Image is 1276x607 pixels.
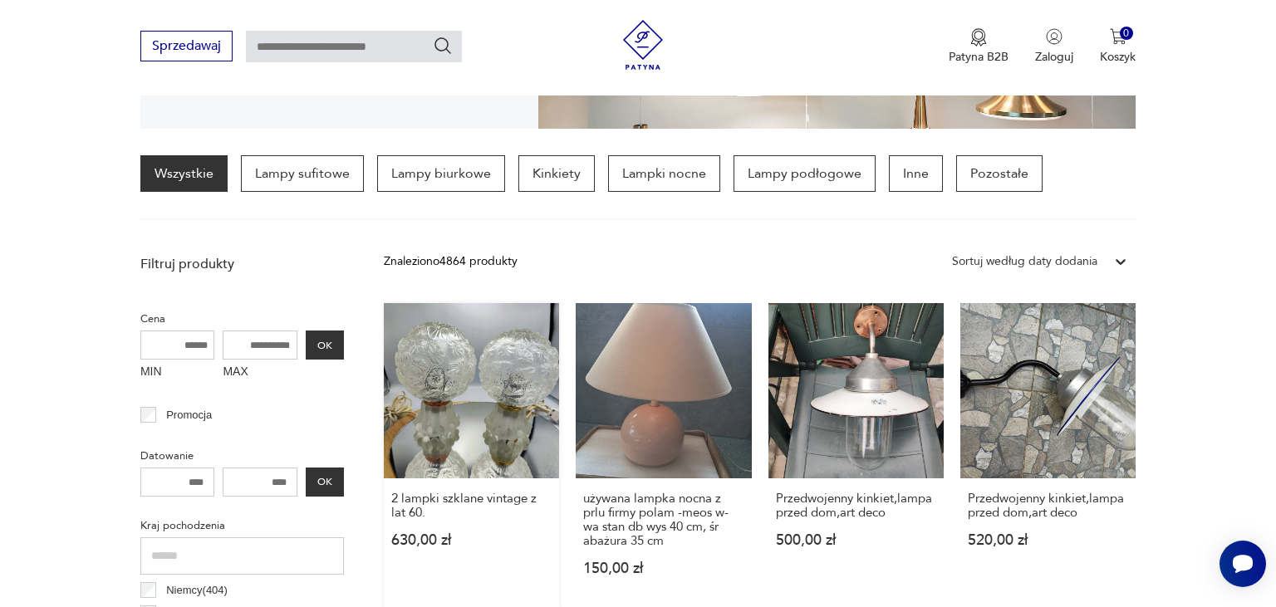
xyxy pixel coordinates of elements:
button: 0Koszyk [1100,28,1136,65]
div: Sortuj według daty dodania [952,252,1097,271]
p: Kraj pochodzenia [140,516,344,535]
p: 500,00 zł [776,533,936,547]
h3: 2 lampki szklane vintage z lat 60. [391,492,552,520]
p: 520,00 zł [968,533,1128,547]
a: Kinkiety [518,155,595,192]
label: MAX [223,360,297,386]
label: MIN [140,360,215,386]
img: Patyna - sklep z meblami i dekoracjami vintage [618,20,668,70]
p: Zaloguj [1035,49,1073,65]
a: Lampki nocne [608,155,720,192]
img: Ikonka użytkownika [1046,28,1063,45]
h3: używana lampka nocna z prlu firmy polam -meos w-wa stan db wys 40 cm, śr abażura 35 cm [583,492,744,548]
p: Niemcy ( 404 ) [166,581,228,600]
button: Zaloguj [1035,28,1073,65]
img: Ikona medalu [970,28,987,47]
p: 150,00 zł [583,561,744,575]
h3: Przedwojenny kinkiet,lampa przed dom,art deco [776,492,936,520]
div: 0 [1120,27,1134,41]
button: OK [306,330,344,360]
h3: Przedwojenny kinkiet,lampa przed dom,art deco [968,492,1128,520]
button: Patyna B2B [949,28,1009,65]
button: Sprzedawaj [140,31,233,61]
a: Lampy sufitowe [241,155,364,192]
p: Filtruj produkty [140,255,344,273]
p: Koszyk [1100,49,1136,65]
p: Datowanie [140,447,344,465]
a: Lampy biurkowe [377,155,505,192]
div: Znaleziono 4864 produkty [384,252,518,271]
p: 630,00 zł [391,533,552,547]
a: Wszystkie [140,155,228,192]
p: Promocja [166,406,212,424]
p: Patyna B2B [949,49,1009,65]
button: OK [306,467,344,497]
a: Sprzedawaj [140,42,233,53]
img: Ikona koszyka [1110,28,1126,45]
a: Inne [889,155,943,192]
button: Szukaj [433,36,453,56]
a: Lampy podłogowe [734,155,876,192]
iframe: Smartsupp widget button [1220,541,1266,587]
a: Pozostałe [956,155,1043,192]
a: Ikona medaluPatyna B2B [949,28,1009,65]
p: Cena [140,310,344,328]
